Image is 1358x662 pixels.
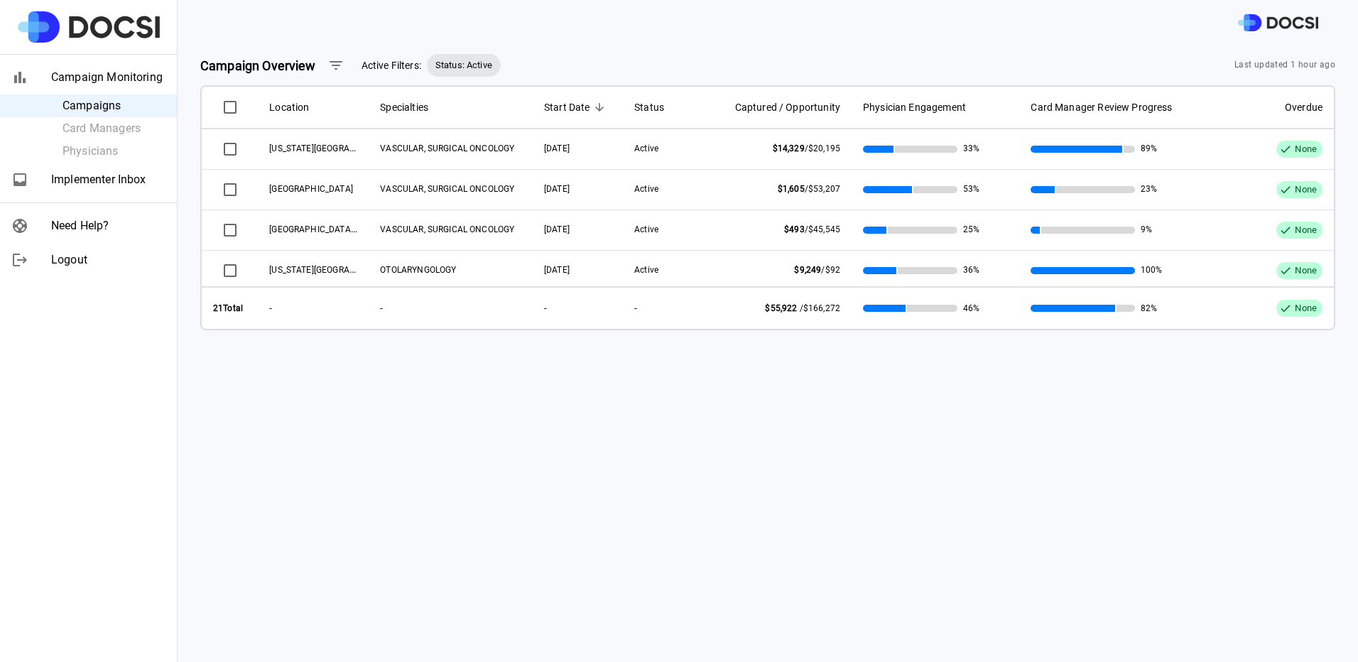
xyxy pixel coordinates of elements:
[634,143,658,153] span: Active
[808,143,840,153] span: $20,195
[863,99,1008,116] span: Physician Engagement
[1238,14,1318,32] img: DOCSI Logo
[362,58,421,73] span: Active Filters:
[1141,143,1157,155] span: 89%
[963,143,979,155] span: 33%
[51,69,165,86] span: Campaign Monitoring
[863,99,966,116] span: Physician Engagement
[544,184,570,194] span: 09/08/2025
[803,303,840,313] span: $166,272
[773,143,840,153] span: /
[1141,183,1157,195] span: 23%
[1141,224,1152,236] span: 9%
[963,264,979,276] span: 36%
[963,224,979,236] span: 25%
[1234,58,1335,72] span: Last updated 1 hour ago
[634,224,658,234] span: Active
[380,99,428,116] span: Specialties
[369,286,533,329] th: -
[380,184,514,194] span: VASCULAR, SURGICAL ONCOLOGY
[213,303,243,313] strong: 21 Total
[1289,183,1322,197] span: None
[544,224,570,234] span: 09/08/2025
[1141,264,1163,276] span: 100%
[735,99,840,116] span: Captured / Opportunity
[533,286,623,329] th: -
[634,265,658,275] span: Active
[258,286,369,329] th: -
[51,251,165,268] span: Logout
[765,303,840,313] span: /
[1031,99,1172,116] span: Card Manager Review Progress
[380,265,456,275] span: OTOLARYNGOLOGY
[1285,99,1322,116] span: Overdue
[1289,264,1322,278] span: None
[269,223,401,234] span: UCI Medical Center - Outpatient
[269,142,397,153] span: California Irvine Advanced Care Center
[380,143,514,153] span: VASCULAR, SURGICAL ONCOLOGY
[825,265,840,275] span: $92
[634,99,683,116] span: Status
[63,97,165,114] span: Campaigns
[427,58,501,72] span: Status: Active
[778,184,805,194] span: $1,605
[634,99,664,116] span: Status
[765,303,797,313] span: $55,922
[963,300,979,317] span: 46%
[380,224,514,234] span: VASCULAR, SURGICAL ONCOLOGY
[1031,99,1190,116] span: Card Manager Review Progress
[269,184,353,194] span: UCI Medical Center
[200,58,316,73] strong: Campaign Overview
[705,99,840,116] span: Captured / Opportunity
[51,171,165,188] span: Implementer Inbox
[963,183,979,195] span: 53%
[1289,224,1322,237] span: None
[778,184,840,194] span: /
[380,99,521,116] span: Specialties
[544,265,570,275] span: 07/17/2025
[1214,99,1322,116] span: Overdue
[1289,300,1322,317] span: None
[623,286,694,329] th: -
[51,217,165,234] span: Need Help?
[544,99,612,116] span: Start Date
[1141,300,1157,317] span: 82%
[18,11,160,43] img: Site Logo
[773,143,805,153] span: $14,329
[544,143,570,153] span: 09/08/2025
[784,224,805,234] span: $493
[269,264,397,275] span: California Irvine Advanced Care Center
[794,265,840,275] span: /
[634,184,658,194] span: Active
[794,265,821,275] span: $9,249
[269,99,309,116] span: Location
[808,224,840,234] span: $45,545
[544,99,590,116] span: Start Date
[808,184,840,194] span: $53,207
[784,224,840,234] span: /
[269,99,357,116] span: Location
[1289,143,1322,156] span: None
